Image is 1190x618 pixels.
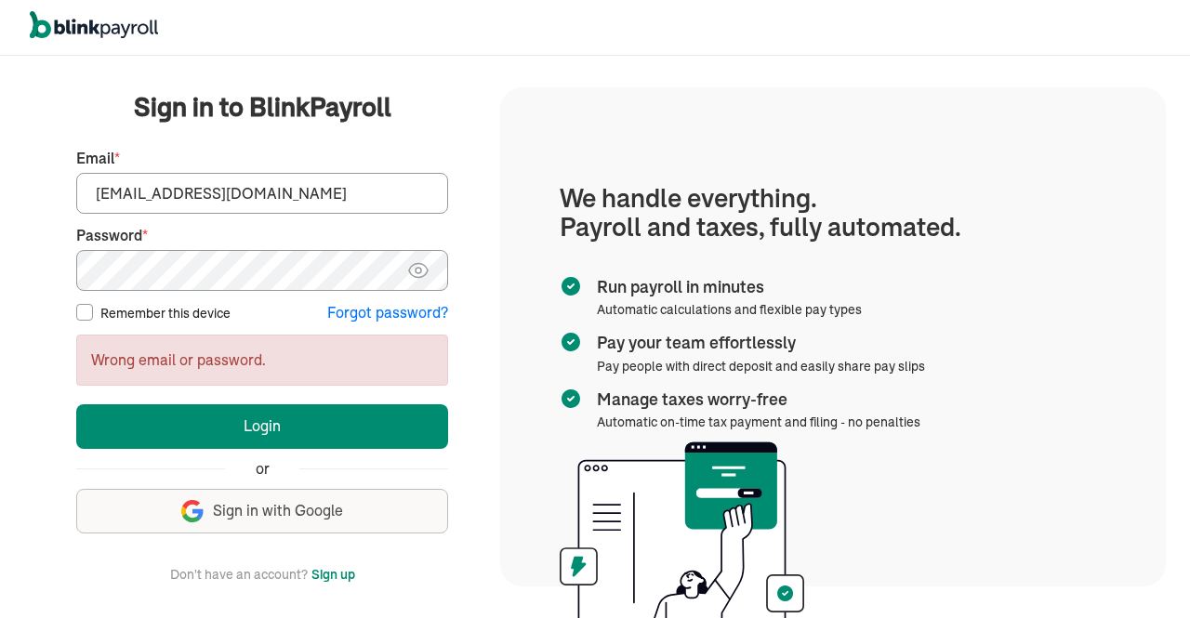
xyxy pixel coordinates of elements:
[311,563,355,585] button: Sign up
[76,489,448,533] button: Sign in with Google
[880,417,1190,618] iframe: Chat Widget
[597,414,920,430] span: Automatic on-time tax payment and filing - no penalties
[597,358,925,375] span: Pay people with direct deposit and easily share pay slips
[597,331,918,355] span: Pay your team effortlessly
[76,404,448,449] button: Login
[560,184,1106,242] h1: We handle everything. Payroll and taxes, fully automated.
[100,304,231,322] label: Remember this device
[597,388,913,412] span: Manage taxes worry-free
[407,259,430,282] img: eye
[76,225,448,246] label: Password
[30,11,158,39] img: logo
[170,563,308,585] span: Don't have an account?
[76,173,448,214] input: Your email address
[134,88,391,125] span: Sign in to BlinkPayroll
[597,275,854,299] span: Run payroll in minutes
[597,301,862,318] span: Automatic calculations and flexible pay types
[76,335,448,386] div: Wrong email or password.
[560,331,582,353] img: checkmark
[213,500,343,521] span: Sign in with Google
[181,500,204,522] img: google
[560,388,582,410] img: checkmark
[76,148,448,169] label: Email
[256,458,270,480] span: or
[327,302,448,323] button: Forgot password?
[560,275,582,297] img: checkmark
